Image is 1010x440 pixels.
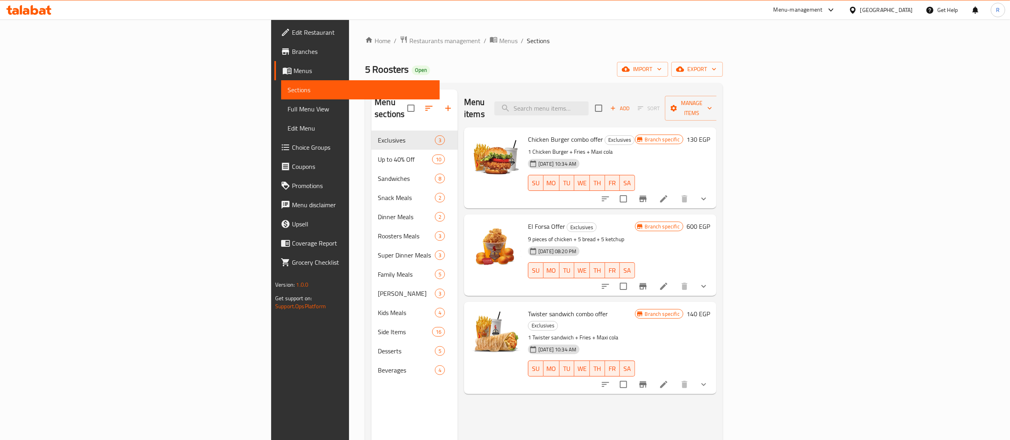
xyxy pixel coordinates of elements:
[774,5,823,15] div: Menu-management
[590,100,607,117] span: Select section
[563,265,571,276] span: TU
[435,270,445,279] div: items
[400,36,480,46] a: Restaurants management
[671,98,712,118] span: Manage items
[528,361,543,377] button: SU
[560,361,575,377] button: TU
[623,177,632,189] span: SA
[378,250,435,260] span: Super Dinner Meals
[678,64,716,74] span: export
[609,104,631,113] span: Add
[521,36,524,46] li: /
[435,271,444,278] span: 5
[671,62,723,77] button: export
[371,265,458,284] div: Family Meals5
[435,365,445,375] div: items
[274,157,440,176] a: Coupons
[544,361,560,377] button: MO
[615,278,632,295] span: Select to update
[435,231,445,241] div: items
[623,64,662,74] span: import
[371,284,458,303] div: [PERSON_NAME]3
[378,212,435,222] div: Dinner Meals
[294,66,433,75] span: Menus
[371,131,458,150] div: Exclusives3
[532,265,540,276] span: SU
[378,231,435,241] div: Roosters Meals
[439,99,458,118] button: Add section
[292,181,433,190] span: Promotions
[547,363,556,375] span: MO
[281,119,440,138] a: Edit Menu
[633,102,665,115] span: Select section first
[371,361,458,380] div: Beverages4
[378,135,435,145] span: Exclusives
[659,281,669,291] a: Edit menu item
[470,221,522,272] img: El Forsa Offer
[642,223,683,230] span: Branch specific
[607,102,633,115] button: Add
[860,6,913,14] div: [GEOGRAPHIC_DATA]
[590,361,605,377] button: TH
[378,193,435,202] div: Snack Meals
[494,101,589,115] input: search
[435,367,444,374] span: 4
[371,303,458,322] div: Kids Meals4
[288,104,433,114] span: Full Menu View
[675,277,694,296] button: delete
[435,250,445,260] div: items
[484,36,486,46] li: /
[371,188,458,207] div: Snack Meals2
[544,262,560,278] button: MO
[528,175,543,191] button: SU
[274,214,440,234] a: Upsell
[464,96,485,120] h2: Menu items
[608,265,617,276] span: FR
[590,175,605,191] button: TH
[433,328,444,336] span: 16
[528,262,543,278] button: SU
[274,23,440,42] a: Edit Restaurant
[532,363,540,375] span: SU
[275,301,326,311] a: Support.OpsPlatform
[607,102,633,115] span: Add item
[378,308,435,317] div: Kids Meals
[687,308,710,319] h6: 140 EGP
[378,327,432,337] div: Side Items
[435,252,444,259] span: 3
[699,194,708,204] svg: Show Choices
[435,347,444,355] span: 5
[292,200,433,210] span: Menu disclaimer
[435,308,445,317] div: items
[371,127,458,383] nav: Menu sections
[292,28,433,37] span: Edit Restaurant
[694,375,713,394] button: show more
[419,99,439,118] span: Sort sections
[292,162,433,171] span: Coupons
[378,270,435,279] span: Family Meals
[623,265,632,276] span: SA
[574,175,590,191] button: WE
[371,226,458,246] div: Roosters Meals3
[615,190,632,207] span: Select to update
[642,310,683,318] span: Branch specific
[274,234,440,253] a: Coverage Report
[435,232,444,240] span: 3
[435,194,444,202] span: 2
[659,194,669,204] a: Edit menu item
[490,36,518,46] a: Menus
[633,189,653,208] button: Branch-specific-item
[435,346,445,356] div: items
[378,346,435,356] span: Desserts
[274,138,440,157] a: Choice Groups
[296,279,308,290] span: 1.0.0
[528,333,635,343] p: 1 Twister sandwich + Fries + Maxi cola
[378,155,432,164] span: Up to 40% Off
[292,47,433,56] span: Branches
[577,265,587,276] span: WE
[292,219,433,229] span: Upsell
[687,221,710,232] h6: 600 EGP
[596,277,615,296] button: sort-choices
[528,321,558,331] div: Exclusives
